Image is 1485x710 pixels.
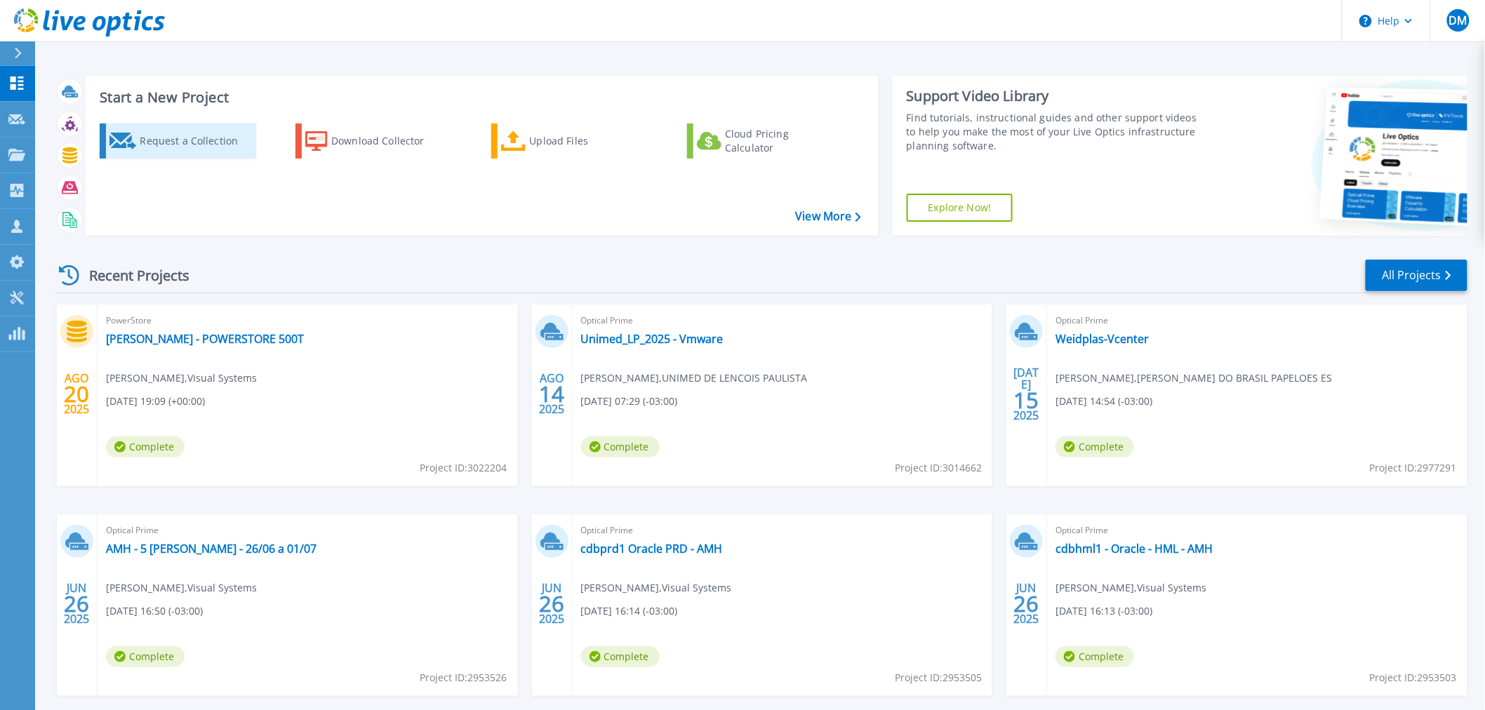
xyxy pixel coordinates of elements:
span: 20 [64,388,89,400]
div: Upload Files [530,127,642,155]
div: Request a Collection [140,127,252,155]
div: AGO 2025 [538,368,565,420]
h3: Start a New Project [100,90,860,105]
span: Complete [1056,436,1134,457]
div: Cloud Pricing Calculator [725,127,837,155]
div: JUN 2025 [63,578,90,629]
span: [PERSON_NAME] , Visual Systems [1056,580,1206,596]
a: Unimed_LP_2025 - Vmware [581,332,724,346]
span: Project ID: 2953526 [420,670,507,685]
a: Cloud Pricing Calculator [687,123,844,159]
span: 26 [1014,598,1039,610]
div: AGO 2025 [63,368,90,420]
span: DM [1449,15,1467,26]
span: Complete [106,646,185,667]
span: Optical Prime [106,523,510,538]
span: [DATE] 16:13 (-03:00) [1056,603,1152,619]
span: PowerStore [106,313,510,328]
span: [DATE] 07:29 (-03:00) [581,394,678,409]
span: [PERSON_NAME] , Visual Systems [581,580,732,596]
span: Optical Prime [1056,523,1459,538]
a: cdbprd1 Oracle PRD - AMH [581,542,723,556]
div: [DATE] 2025 [1013,368,1040,420]
span: [PERSON_NAME] , UNIMED DE LENCOIS PAULISTA [581,370,808,386]
span: Project ID: 3014662 [895,460,982,476]
a: Explore Now! [907,194,1013,222]
a: cdbhml1 - Oracle - HML - AMH [1056,542,1213,556]
a: All Projects [1366,260,1467,291]
span: [PERSON_NAME] , Visual Systems [106,580,257,596]
a: Download Collector [295,123,452,159]
span: 26 [64,598,89,610]
span: Optical Prime [581,313,985,328]
a: Upload Files [491,123,648,159]
span: 14 [539,388,564,400]
span: 26 [539,598,564,610]
span: [DATE] 14:54 (-03:00) [1056,394,1152,409]
span: [DATE] 19:09 (+00:00) [106,394,205,409]
span: Complete [581,646,660,667]
span: Complete [106,436,185,457]
a: [PERSON_NAME] - POWERSTORE 500T [106,332,304,346]
span: Project ID: 2953503 [1370,670,1457,685]
div: Find tutorials, instructional guides and other support videos to help you make the most of your L... [907,111,1201,153]
a: Weidplas-Vcenter [1056,332,1149,346]
span: [PERSON_NAME] , Visual Systems [106,370,257,386]
a: View More [795,210,860,223]
span: Project ID: 2953505 [895,670,982,685]
div: JUN 2025 [538,578,565,629]
div: Support Video Library [907,87,1201,105]
a: AMH - 5 [PERSON_NAME] - 26/06 a 01/07 [106,542,317,556]
span: [DATE] 16:50 (-03:00) [106,603,203,619]
span: Project ID: 2977291 [1370,460,1457,476]
span: Optical Prime [1056,313,1459,328]
span: 15 [1014,394,1039,406]
a: Request a Collection [100,123,256,159]
span: Project ID: 3022204 [420,460,507,476]
span: Complete [581,436,660,457]
div: Download Collector [331,127,444,155]
span: Complete [1056,646,1134,667]
span: Optical Prime [581,523,985,538]
span: [DATE] 16:14 (-03:00) [581,603,678,619]
div: Recent Projects [54,258,208,293]
span: [PERSON_NAME] , [PERSON_NAME] DO BRASIL PAPELOES ES [1056,370,1332,386]
div: JUN 2025 [1013,578,1040,629]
